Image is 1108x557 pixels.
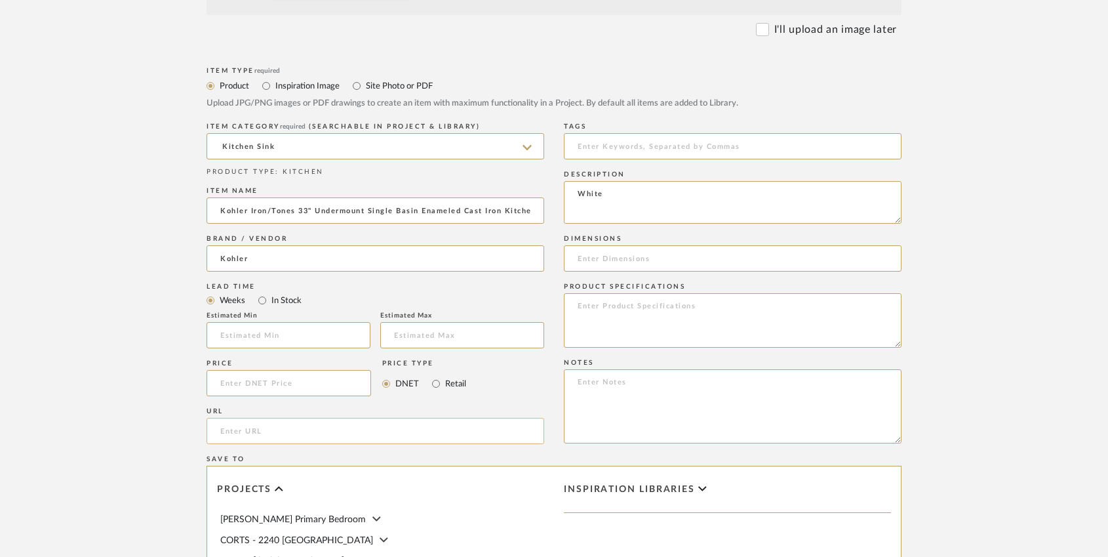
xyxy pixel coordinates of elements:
[444,377,466,391] label: Retail
[564,359,901,367] div: Notes
[207,187,544,195] div: Item name
[207,197,544,224] input: Enter Name
[207,407,544,415] div: URL
[207,292,544,308] mat-radio-group: Select item type
[207,312,370,320] div: Estimated Min
[382,360,466,367] div: Price Type
[218,293,245,308] label: Weeks
[220,515,366,524] span: [PERSON_NAME] Primary Bedroom
[564,171,901,178] div: Description
[207,123,544,131] div: ITEM CATEGORY
[380,312,544,320] div: Estimated Max
[207,360,371,367] div: Price
[564,123,901,131] div: Tags
[774,22,897,37] label: I'll upload an image later
[564,235,901,243] div: Dimensions
[564,283,901,291] div: Product Specifications
[207,77,901,94] mat-radio-group: Select item type
[280,123,306,130] span: required
[564,484,695,495] span: Inspiration libraries
[275,169,324,175] span: : KITCHEN
[218,79,249,93] label: Product
[382,370,466,396] mat-radio-group: Select price type
[309,123,481,130] span: (Searchable in Project & Library)
[564,245,901,272] input: Enter Dimensions
[217,484,271,495] span: Projects
[365,79,433,93] label: Site Photo or PDF
[207,370,371,396] input: Enter DNET Price
[380,322,544,348] input: Estimated Max
[207,97,901,110] div: Upload JPG/PNG images or PDF drawings to create an item with maximum functionality in a Project. ...
[394,377,419,391] label: DNET
[207,67,901,75] div: Item Type
[207,322,370,348] input: Estimated Min
[207,235,544,243] div: Brand / Vendor
[207,455,901,463] div: Save To
[207,418,544,444] input: Enter URL
[270,293,302,308] label: In Stock
[254,68,280,74] span: required
[564,133,901,159] input: Enter Keywords, Separated by Commas
[274,79,340,93] label: Inspiration Image
[220,536,373,545] span: CORTS - 2240 [GEOGRAPHIC_DATA]
[207,167,544,177] div: PRODUCT TYPE
[207,245,544,272] input: Unknown
[207,283,544,291] div: Lead Time
[207,133,544,159] input: Type a category to search and select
